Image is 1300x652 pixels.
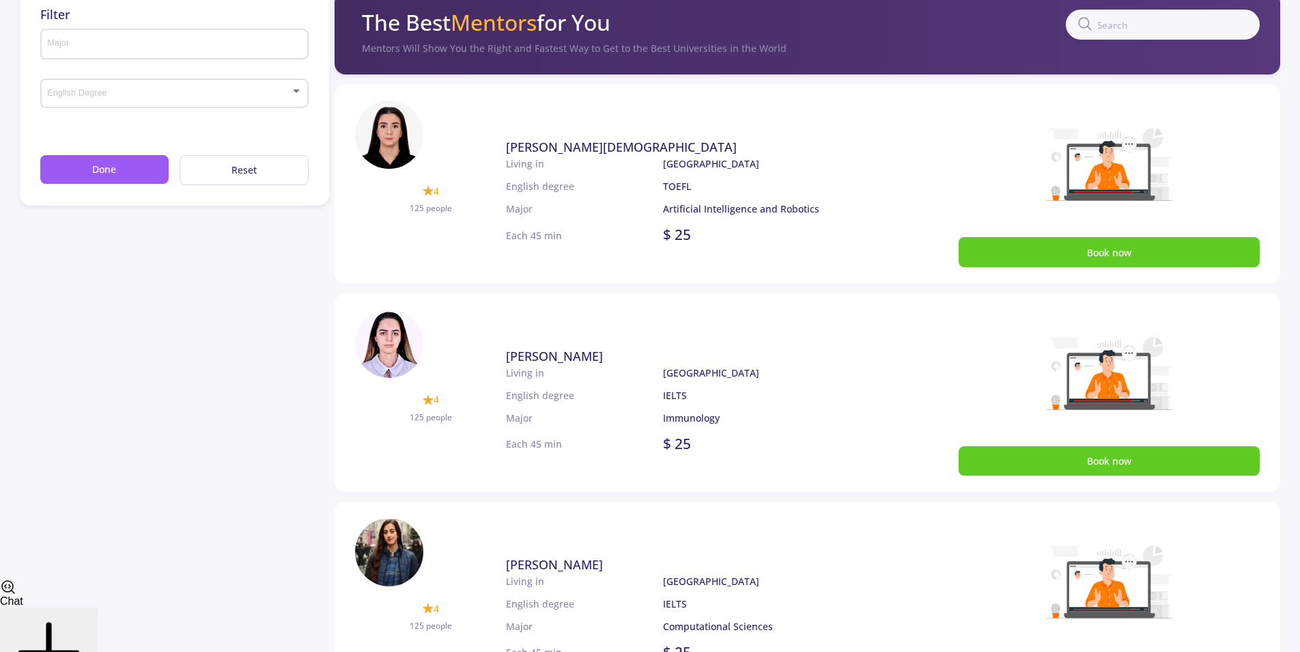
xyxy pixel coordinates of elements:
[506,366,663,380] p: Living in
[506,556,603,573] span: [PERSON_NAME]
[663,433,691,455] p: $ 25
[506,139,737,155] span: [PERSON_NAME][DEMOGRAPHIC_DATA]
[362,10,610,36] h2: The Best for You
[663,388,883,403] p: IELTS
[506,179,663,193] p: English degree
[959,237,1260,267] button: Book now
[506,157,663,171] p: Living in
[362,41,1260,55] div: Mentors Will Show You the Right and Fastest Way to Get to the Best Universities in the World
[506,228,562,243] p: Each 45 min
[663,574,883,588] p: [GEOGRAPHIC_DATA]
[663,224,691,246] p: $ 25
[506,597,663,611] p: English degree
[40,155,169,185] button: Done
[663,619,883,634] p: Computational Sciences
[180,155,309,186] button: Reset
[506,411,663,425] p: Major
[1066,10,1260,40] input: Search
[663,597,883,611] p: IELTS
[434,392,439,407] span: 4
[663,366,883,380] p: [GEOGRAPHIC_DATA]
[434,184,439,198] span: 4
[663,157,883,171] p: [GEOGRAPHIC_DATA]
[506,574,663,588] p: Living in
[506,348,603,364] span: [PERSON_NAME]
[506,437,562,451] p: Each 45 min
[451,8,537,37] span: Mentors
[410,620,452,631] span: 125 people
[663,179,883,193] p: TOEFL
[506,138,883,157] a: [PERSON_NAME][DEMOGRAPHIC_DATA]
[663,202,883,216] p: Artificial Intelligence and Robotics
[506,556,883,574] a: [PERSON_NAME]
[410,202,452,214] span: 125 people
[663,411,883,425] p: Immunology
[434,601,439,616] span: 4
[506,388,663,403] p: English degree
[506,347,883,366] a: [PERSON_NAME]
[506,202,663,216] p: Major
[959,446,1260,476] button: Book now
[410,411,452,423] span: 125 people
[506,619,663,634] p: Major
[40,6,70,23] span: Filter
